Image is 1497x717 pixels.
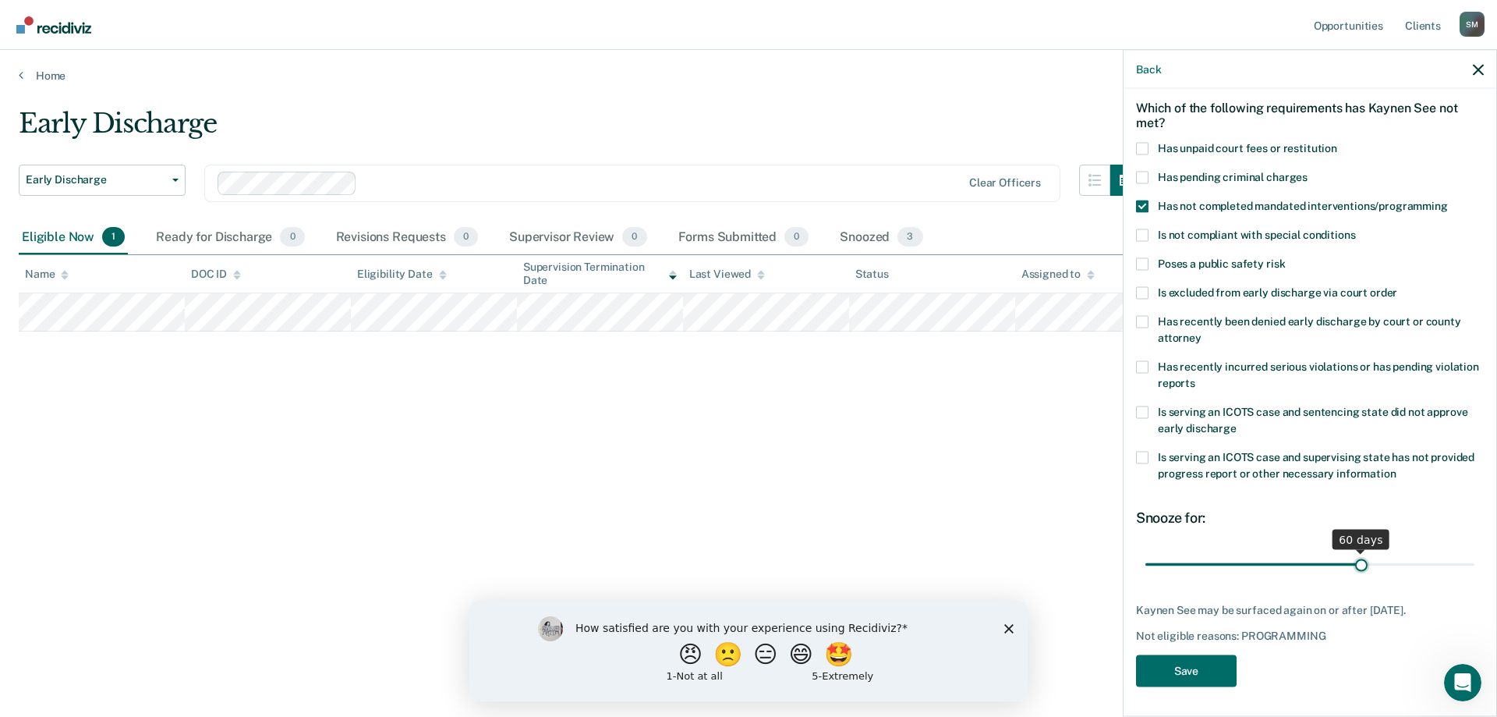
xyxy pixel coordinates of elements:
[1158,257,1285,269] span: Poses a public safety risk
[19,69,1478,83] a: Home
[969,176,1041,190] div: Clear officers
[1136,603,1484,616] div: Kaynen See may be surfaced again on or after [DATE].
[1158,141,1337,154] span: Has unpaid court fees or restitution
[1460,12,1485,37] div: S M
[855,268,889,281] div: Status
[523,261,677,287] div: Supervision Termination Date
[1158,314,1461,343] span: Has recently been denied early discharge by court or county attorney
[102,227,125,247] span: 1
[1158,199,1448,211] span: Has not completed mandated interventions/programming
[689,268,765,281] div: Last Viewed
[1158,286,1397,298] span: Is excluded from early discharge via court order
[837,221,925,255] div: Snoozed
[19,221,128,255] div: Eligible Now
[469,601,1028,701] iframe: Survey by Kim from Recidiviz
[1136,655,1237,687] button: Save
[454,227,478,247] span: 0
[25,268,69,281] div: Name
[153,221,307,255] div: Ready for Discharge
[1460,12,1485,37] button: Profile dropdown button
[1158,228,1355,240] span: Is not compliant with special conditions
[357,268,447,281] div: Eligibility Date
[897,227,922,247] span: 3
[506,221,650,255] div: Supervisor Review
[280,227,304,247] span: 0
[333,221,481,255] div: Revisions Requests
[1444,664,1481,701] iframe: Intercom live chat
[784,227,809,247] span: 0
[1158,170,1308,183] span: Has pending criminal charges
[1136,62,1161,76] button: Back
[1136,509,1484,526] div: Snooze for:
[16,16,91,34] img: Recidiviz
[1021,268,1095,281] div: Assigned to
[1136,630,1484,643] div: Not eligible reasons: PROGRAMMING
[1158,360,1479,389] span: Has recently incurred serious violations or has pending violation reports
[675,221,812,255] div: Forms Submitted
[1136,87,1484,142] div: Which of the following requirements has Kaynen See not met?
[19,108,1141,152] div: Early Discharge
[26,173,166,186] span: Early Discharge
[1158,450,1474,479] span: Is serving an ICOTS case and supervising state has not provided progress report or other necessar...
[1332,529,1389,549] div: 60 days
[622,227,646,247] span: 0
[1158,405,1467,434] span: Is serving an ICOTS case and sentencing state did not approve early discharge
[191,268,241,281] div: DOC ID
